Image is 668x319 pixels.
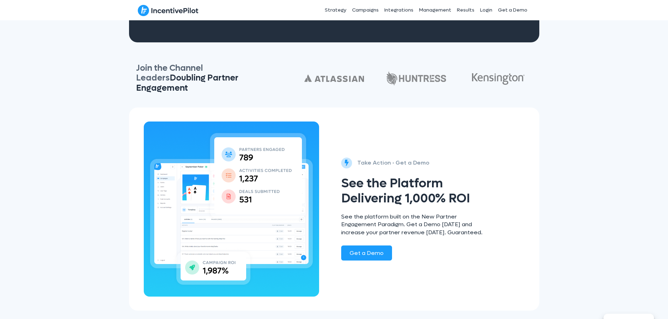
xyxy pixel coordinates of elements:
[341,245,392,261] a: Get a Demo
[472,73,525,85] img: Kensington_PRIMARY_Logo_FINAL
[416,1,454,19] a: Management
[386,71,446,86] img: c160a1f01da15ede5cb2dbb7c1e1a7f7
[495,1,530,19] a: Get a Demo
[382,1,416,19] a: Integrations
[341,213,490,236] p: See the platform built on the New Partner Engagement Paradigm. Get a Demo [DATE] and increase you...
[322,1,349,19] a: Strategy
[350,249,384,257] span: Get a Demo
[454,1,477,19] a: Results
[304,75,364,82] img: 2560px-Atlassian-logo
[341,175,470,207] span: See the Platform Delivering 1,000% ROI
[357,158,429,168] p: Take Action • Get a Demo
[274,1,531,19] nav: Header Menu
[144,122,319,297] img: get-a-demo (1)
[136,63,238,94] span: Join the Channel Leaders
[477,1,495,19] a: Login
[349,1,382,19] a: Campaigns
[136,72,238,93] span: Doubling Partner Engagement
[138,5,198,16] img: IncentivePilot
